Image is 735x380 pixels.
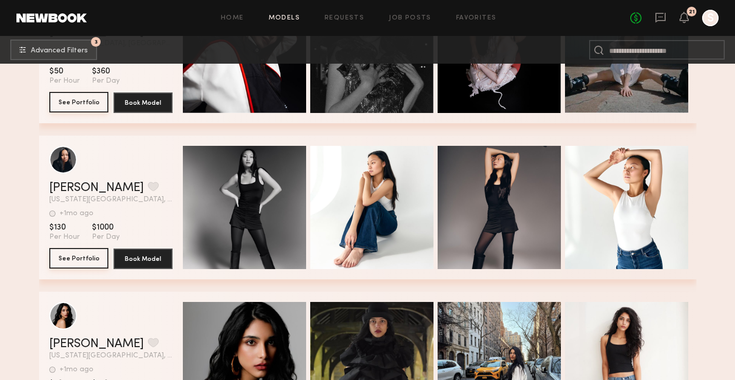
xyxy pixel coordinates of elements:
a: Requests [325,15,364,22]
div: 21 [689,9,695,15]
button: See Portfolio [49,92,108,112]
button: See Portfolio [49,248,108,269]
div: +1mo ago [60,210,93,217]
button: 3Advanced Filters [10,40,97,60]
span: [US_STATE][GEOGRAPHIC_DATA], [GEOGRAPHIC_DATA] [49,352,173,359]
a: Job Posts [389,15,431,22]
span: 3 [95,40,98,44]
span: Per Hour [49,77,80,86]
a: Models [269,15,300,22]
a: S [702,10,719,26]
a: Favorites [456,15,497,22]
button: Book Model [114,249,173,269]
a: Home [221,15,244,22]
a: [PERSON_NAME] [49,182,144,194]
span: Per Day [92,77,120,86]
button: Book Model [114,92,173,113]
a: See Portfolio [49,92,108,113]
span: Per Day [92,233,120,242]
span: [US_STATE][GEOGRAPHIC_DATA], [GEOGRAPHIC_DATA] [49,196,173,203]
span: Advanced Filters [31,47,88,54]
a: See Portfolio [49,249,108,269]
span: $360 [92,66,120,77]
span: $1000 [92,222,120,233]
a: [PERSON_NAME] [49,338,144,350]
span: $50 [49,66,80,77]
span: Per Hour [49,233,80,242]
div: +1mo ago [60,366,93,373]
span: $130 [49,222,80,233]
